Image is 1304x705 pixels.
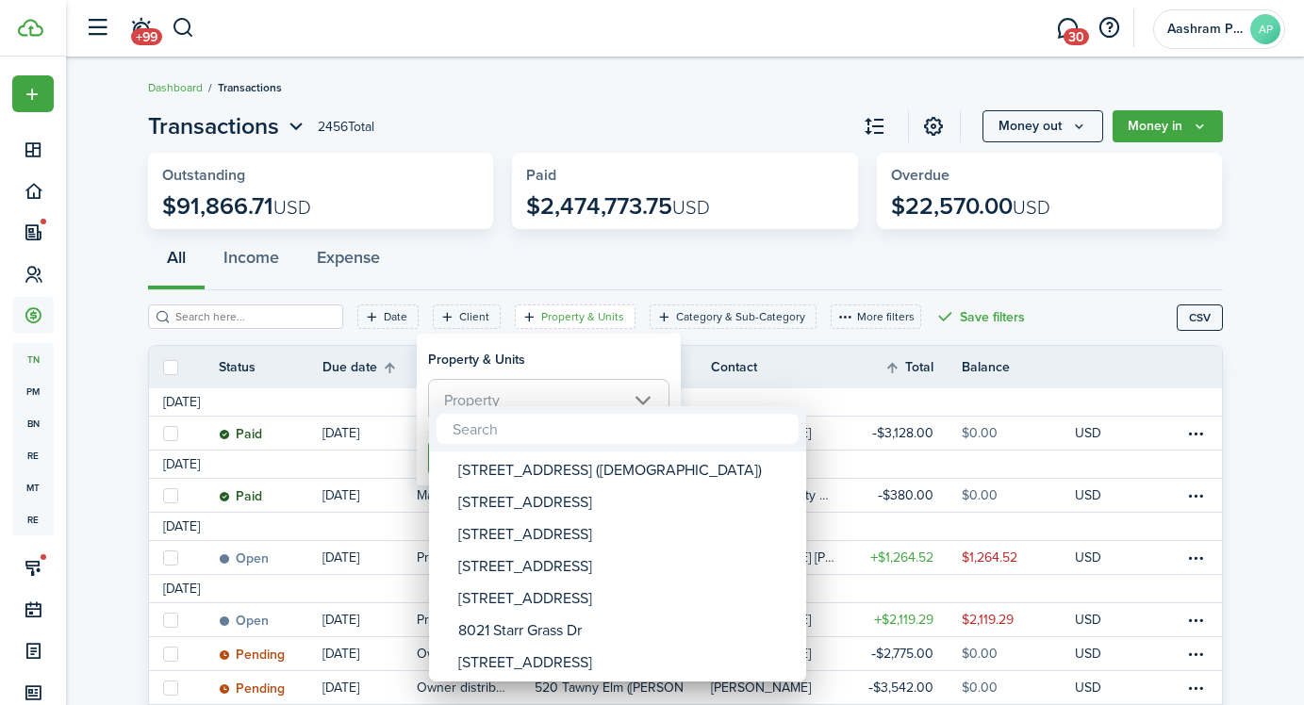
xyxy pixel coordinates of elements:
[458,582,792,615] div: [STREET_ADDRESS]
[437,414,799,444] input: Search
[458,486,792,518] div: [STREET_ADDRESS]
[458,615,792,647] div: 8021 Starr Grass Dr
[458,550,792,582] div: [STREET_ADDRESS]
[458,647,792,679] div: [STREET_ADDRESS]
[458,454,792,486] div: [STREET_ADDRESS] ([DEMOGRAPHIC_DATA])
[458,518,792,550] div: [STREET_ADDRESS]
